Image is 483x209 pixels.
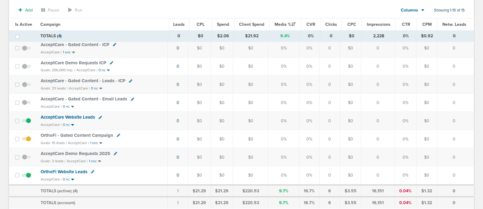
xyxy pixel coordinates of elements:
[319,166,340,185] td: 0
[395,112,416,130] td: 0%
[189,31,212,42] td: $0
[395,197,416,208] td: 0.04%
[301,31,321,42] td: 0%
[177,155,179,160] a: 0
[90,141,98,145] small: 1 snc
[361,197,395,208] td: 16,151
[188,130,211,148] td: $0
[361,130,395,148] td: 0
[177,100,179,105] a: 0
[299,185,319,197] td: 16.7%
[340,197,361,208] td: $3.55
[211,94,233,112] td: $0
[319,130,340,148] td: 0
[41,60,106,66] span: AcceptCare Demo Requests ICP
[37,185,167,197] td: TOTALS (active) ( )
[41,133,113,138] span: OrthoFi - Gated Content Campaign
[437,130,474,148] td: 0
[177,137,179,142] a: 0
[416,57,437,76] td: $0
[37,31,169,42] td: TOTALS ( )
[188,185,211,197] td: $21.29
[41,68,75,72] small: Goals: 200,000 imp. |
[442,22,466,27] span: Netw. Leads
[299,94,319,112] td: 0%
[269,76,299,94] td: 0%
[15,22,32,27] span: Is Active
[25,8,33,13] span: Add
[41,50,62,54] small: AcceptCare |
[177,82,179,87] a: 0
[437,94,474,112] td: 0
[188,197,211,208] td: $21.29
[434,8,465,13] span: Showing 1-15 of 15
[416,76,437,94] td: $0
[233,166,269,185] td: $0
[269,130,299,148] td: 0%
[299,112,319,130] td: 0%
[361,148,395,166] td: 0
[416,185,437,197] td: $1.32
[299,148,319,166] td: 0%
[188,148,211,166] td: $0
[299,39,319,57] td: 0%
[321,31,342,42] td: 0
[233,185,269,197] td: $220.53
[319,94,340,112] td: 0
[68,141,89,145] small: AcceptCare |
[41,114,95,120] span: AcceptCare Website Leads
[41,78,125,83] span: AcceptCare - Gated Content - Leads - ICP
[361,57,395,76] td: 0
[342,31,362,42] td: $0
[233,197,269,208] td: $220.53
[41,86,68,91] small: Goals: 23 leads |
[76,68,97,72] small: AcceptCare |
[437,185,474,197] td: 0
[177,46,179,51] a: 0
[41,159,66,163] small: Goals: 3 leads |
[325,22,337,27] span: Clicks
[437,31,474,42] td: 0
[217,22,229,27] span: Spend
[361,39,395,57] td: 0
[269,197,299,208] td: 9.7%
[395,166,416,185] td: 0%
[41,169,87,174] span: OrthoFi Website Leads
[69,86,90,90] small: AcceptCare |
[416,94,437,112] td: $0
[188,94,211,112] td: $0
[340,57,361,76] td: $0
[416,39,437,57] td: $0
[233,148,269,166] td: $0
[177,64,179,69] a: 0
[269,148,299,166] td: 0%
[168,197,188,208] td: 1
[188,76,211,94] td: $0
[319,185,340,197] td: 6
[437,57,474,76] td: 0
[269,57,299,76] td: 0%
[361,94,395,112] td: 0
[15,6,36,15] button: Add
[347,22,356,27] span: CPC
[361,76,395,94] td: 0
[211,197,233,208] td: $21.29
[437,197,474,208] td: 0
[211,185,233,197] td: $21.29
[395,57,416,76] td: 0%
[340,76,361,94] td: $0
[299,197,319,208] td: 16.7%
[395,130,416,148] td: 0%
[395,185,416,197] td: 0.04%
[188,112,211,130] td: $0
[269,39,299,57] td: 0%
[401,7,418,13] span: Columns
[41,123,62,127] small: AcceptCare |
[99,68,106,72] small: 0 nc
[41,104,62,109] small: AcceptCare |
[299,76,319,94] td: 0%
[299,57,319,76] td: 0%
[437,112,474,130] td: 0
[269,112,299,130] td: 0%
[58,33,61,39] span: 4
